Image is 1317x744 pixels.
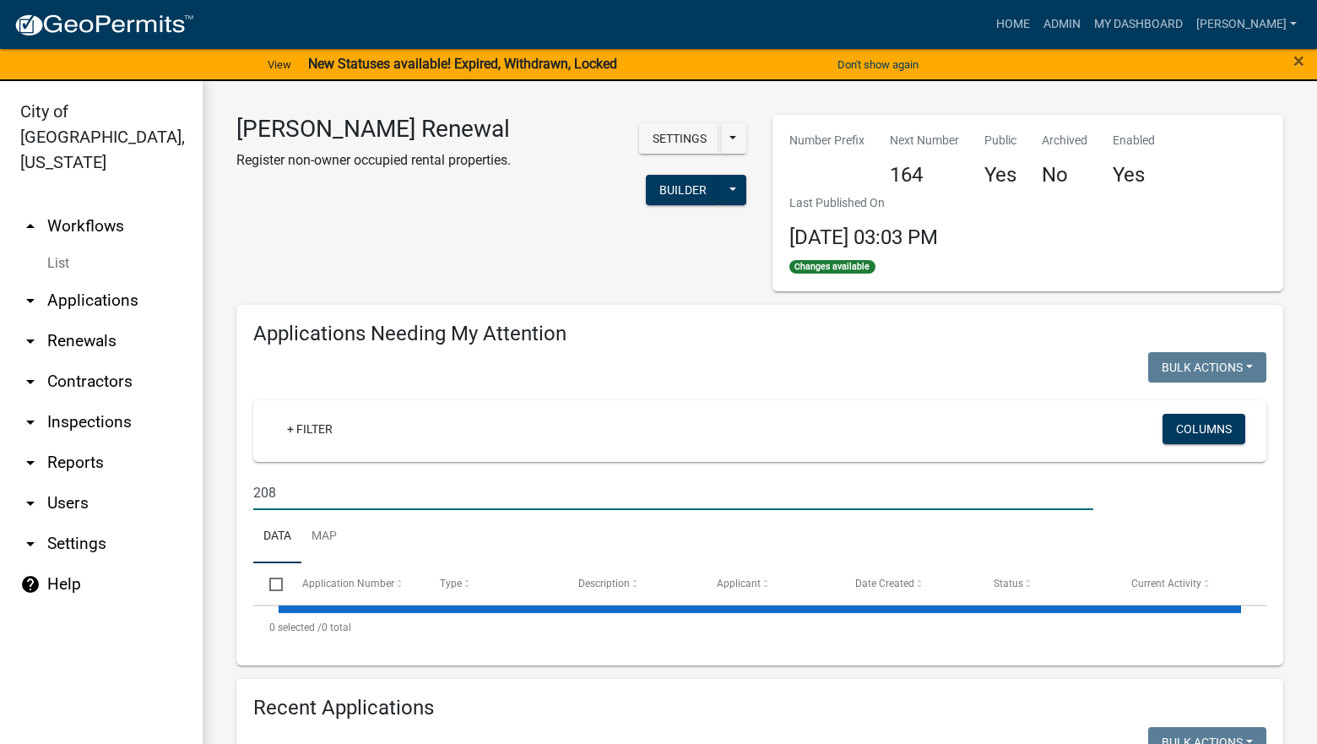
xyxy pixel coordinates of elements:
[302,578,394,589] span: Application Number
[20,574,41,595] i: help
[1190,8,1303,41] a: [PERSON_NAME]
[269,622,322,633] span: 0 selected /
[20,291,41,311] i: arrow_drop_down
[989,8,1037,41] a: Home
[1042,163,1087,187] h4: No
[20,493,41,513] i: arrow_drop_down
[20,331,41,351] i: arrow_drop_down
[308,56,617,72] strong: New Statuses available! Expired, Withdrawn, Locked
[977,563,1115,604] datatable-header-cell: Status
[1037,8,1087,41] a: Admin
[1113,163,1155,187] h4: Yes
[890,132,959,149] p: Next Number
[236,150,511,171] p: Register non-owner occupied rental properties.
[789,225,938,249] span: [DATE] 03:03 PM
[789,194,938,212] p: Last Published On
[578,578,630,589] span: Description
[253,475,1093,510] input: Search for applications
[646,175,720,205] button: Builder
[701,563,839,604] datatable-header-cell: Applicant
[984,132,1016,149] p: Public
[253,322,1266,346] h4: Applications Needing My Attention
[1293,51,1304,71] button: Close
[789,132,864,149] p: Number Prefix
[253,510,301,564] a: Data
[1148,352,1266,383] button: Bulk Actions
[1131,578,1201,589] span: Current Activity
[1042,132,1087,149] p: Archived
[253,606,1266,649] div: 0 total
[1293,49,1304,73] span: ×
[274,414,346,444] a: + Filter
[20,372,41,392] i: arrow_drop_down
[994,578,1023,589] span: Status
[984,163,1016,187] h4: Yes
[890,163,959,187] h4: 164
[253,696,1266,720] h4: Recent Applications
[639,123,720,154] button: Settings
[789,260,875,274] span: Changes available
[1163,414,1245,444] button: Columns
[839,563,978,604] datatable-header-cell: Date Created
[20,412,41,432] i: arrow_drop_down
[424,563,562,604] datatable-header-cell: Type
[855,578,914,589] span: Date Created
[831,51,925,79] button: Don't show again
[20,534,41,554] i: arrow_drop_down
[253,563,285,604] datatable-header-cell: Select
[1087,8,1190,41] a: My Dashboard
[717,578,761,589] span: Applicant
[1113,132,1155,149] p: Enabled
[261,51,298,79] a: View
[20,216,41,236] i: arrow_drop_up
[236,115,511,144] h3: [PERSON_NAME] Renewal
[301,510,347,564] a: Map
[20,453,41,473] i: arrow_drop_down
[285,563,424,604] datatable-header-cell: Application Number
[440,578,462,589] span: Type
[562,563,701,604] datatable-header-cell: Description
[1115,563,1254,604] datatable-header-cell: Current Activity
